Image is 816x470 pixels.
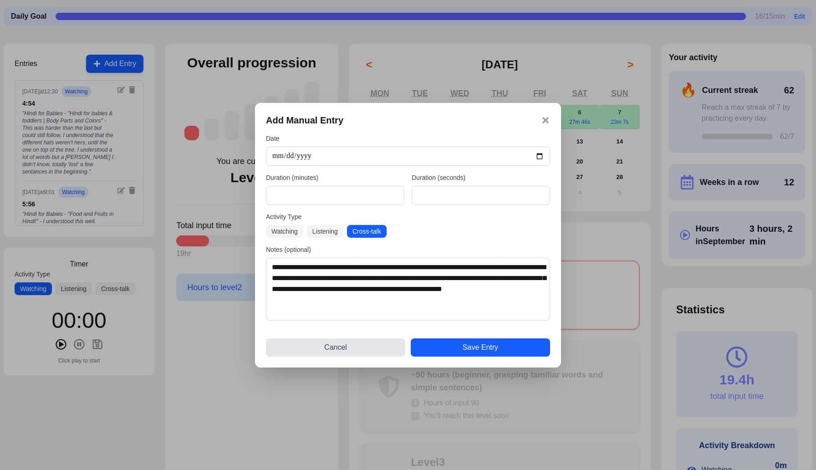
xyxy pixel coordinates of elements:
[266,173,404,182] label: Duration (minutes)
[266,134,550,143] label: Date
[411,338,550,357] button: Save Entry
[266,225,303,238] button: Watching
[266,212,550,221] label: Activity Type
[266,114,343,127] h3: Add Manual Entry
[266,338,405,357] button: Cancel
[412,173,550,182] label: Duration (seconds)
[307,225,343,238] button: Listening
[347,225,387,238] button: Cross-talk
[266,245,550,254] label: Notes (optional)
